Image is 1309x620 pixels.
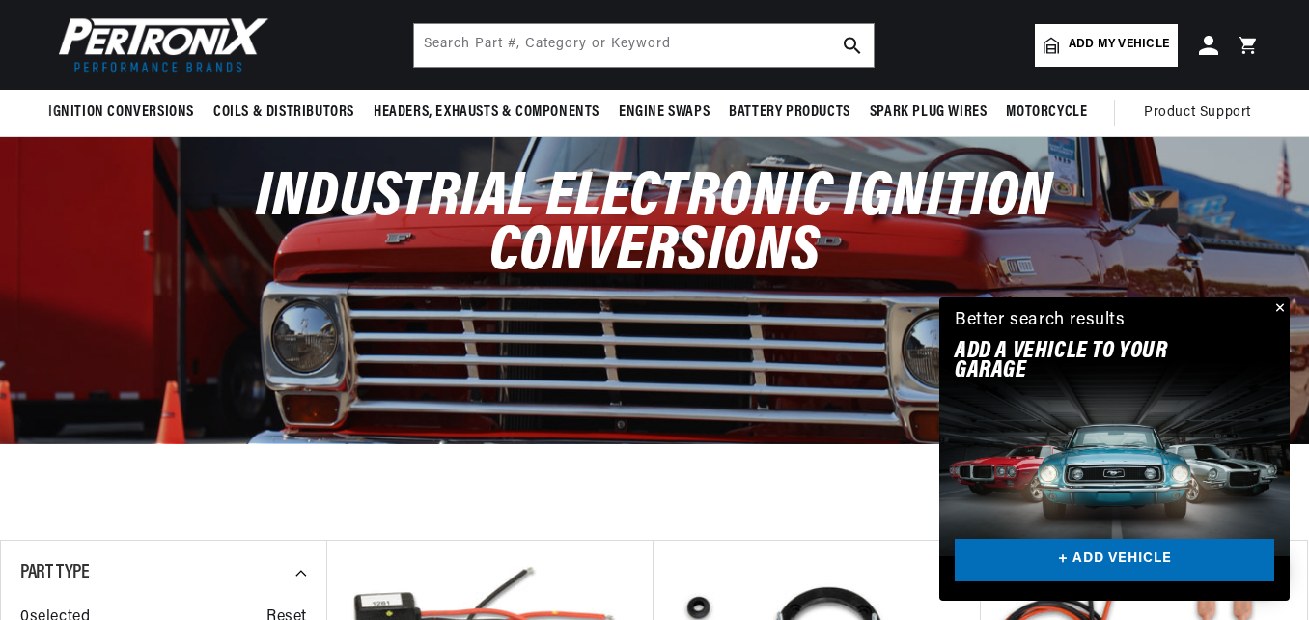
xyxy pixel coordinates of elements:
button: search button [831,24,874,67]
span: Add my vehicle [1069,36,1169,54]
img: Pertronix [48,12,270,78]
summary: Ignition Conversions [48,90,204,135]
span: Coils & Distributors [213,102,354,123]
span: Headers, Exhausts & Components [374,102,599,123]
span: Industrial Electronic Ignition Conversions [256,167,1053,283]
h2: Add A VEHICLE to your garage [955,342,1226,381]
a: + ADD VEHICLE [955,539,1274,582]
input: Search Part #, Category or Keyword [414,24,874,67]
summary: Coils & Distributors [204,90,364,135]
span: Part Type [20,563,89,582]
span: Engine Swaps [619,102,710,123]
summary: Battery Products [719,90,860,135]
span: Ignition Conversions [48,102,194,123]
summary: Spark Plug Wires [860,90,997,135]
button: Close [1267,297,1290,321]
span: Motorcycle [1006,102,1087,123]
summary: Product Support [1144,90,1261,136]
span: Spark Plug Wires [870,102,988,123]
span: Battery Products [729,102,850,123]
a: Add my vehicle [1035,24,1178,67]
summary: Headers, Exhausts & Components [364,90,609,135]
div: Better search results [955,307,1126,335]
summary: Engine Swaps [609,90,719,135]
span: Product Support [1144,102,1251,124]
summary: Motorcycle [996,90,1097,135]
